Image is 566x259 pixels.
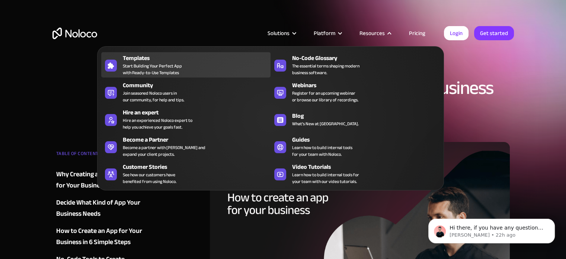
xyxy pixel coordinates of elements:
a: GuidesLearn how to build internal toolsfor your team with Noloco. [271,134,440,159]
span: Learn how to build internal tools for your team with Noloco. [292,144,352,158]
a: Why Creating an App Matters for Your Business [56,169,146,191]
div: Hire an experienced Noloco expert to help you achieve your goals fast. [123,117,192,130]
a: Customer StoriesSee how our customers havebenefited from using Noloco. [101,161,271,186]
iframe: Intercom notifications message [417,203,566,255]
span: What's New at [GEOGRAPHIC_DATA]. [292,120,359,127]
a: Login [444,26,469,40]
div: Solutions [268,28,290,38]
span: The essential terms shaping modern business software. [292,63,359,76]
div: No-Code Glossary [292,54,443,63]
a: How to Create an App for Your Business in 6 Simple Steps [56,225,146,248]
span: Join seasoned Noloco users in our community, for help and tips. [123,90,184,103]
div: Resources [350,28,400,38]
a: Pricing [400,28,435,38]
a: CommunityJoin seasoned Noloco users inour community, for help and tips. [101,79,271,105]
div: Templates [123,54,274,63]
a: home [52,28,97,39]
div: Hire an expert [123,108,274,117]
a: BlogWhat's New at [GEOGRAPHIC_DATA]. [271,107,440,132]
span: Start Building Your Perfect App with Ready-to-Use Templates [123,63,182,76]
a: Decide What Kind of App Your Business Needs [56,197,146,219]
a: TemplatesStart Building Your Perfect Appwith Ready-to-Use Templates [101,52,271,78]
div: Resources [359,28,385,38]
a: Video TutorialsLearn how to build internal tools foryour team with our video tutorials. [271,161,440,186]
a: WebinarsRegister for an upcoming webinaror browse our library of recordings. [271,79,440,105]
span: Register for an upcoming webinar or browse our library of recordings. [292,90,358,103]
a: Become a PartnerBecome a partner with [PERSON_NAME] andexpand your client projects. [101,134,271,159]
div: Community [123,81,274,90]
div: Webinars [292,81,443,90]
a: Get started [474,26,514,40]
span: Learn how to build internal tools for your team with our video tutorials. [292,171,359,185]
div: Platform [314,28,335,38]
nav: Resources [97,36,444,190]
div: Customer Stories [123,162,274,171]
div: Guides [292,135,443,144]
a: No-Code GlossaryThe essential terms shaping modernbusiness software. [271,52,440,78]
div: Solutions [258,28,304,38]
a: Hire an expertHire an experienced Noloco expert tohelp you achieve your goals fast. [101,107,271,132]
div: TABLE OF CONTENT [56,148,146,163]
div: Become a Partner [123,135,274,144]
div: Video Tutorials [292,162,443,171]
span: See how our customers have benefited from using Noloco. [123,171,176,185]
div: Platform [304,28,350,38]
div: Blog [292,111,443,120]
div: Become a partner with [PERSON_NAME] and expand your client projects. [123,144,205,158]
